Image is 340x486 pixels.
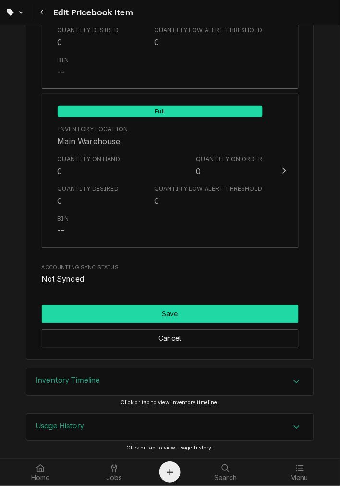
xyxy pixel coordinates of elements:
[4,461,77,484] a: Home
[31,474,50,482] span: Home
[154,37,159,48] div: 0
[42,94,299,248] button: Update Inventory Level
[26,414,314,441] button: Accordion Details Expand Trigger
[42,323,299,348] div: Button Group Row
[58,56,69,64] div: Bin
[58,37,62,48] div: 0
[127,445,214,451] span: Click or tap to view usage history.
[58,155,121,163] div: Quantity on Hand
[58,106,263,117] span: Full
[58,214,69,237] div: Bin
[58,195,62,207] div: 0
[42,305,299,323] button: Save
[26,369,314,396] div: Accordion Header
[36,376,100,386] h3: Inventory Timeline
[26,368,314,396] div: Inventory Timeline
[58,125,128,147] div: Location
[42,330,299,348] button: Cancel
[58,66,64,78] div: --
[121,400,219,406] span: Click or tap to view inventory timeline.
[154,26,262,48] div: Quantity Low Alert Threshold
[196,155,263,177] div: Quantity on Order
[58,26,119,35] div: Quantity Desired
[58,214,69,223] div: Bin
[263,461,336,484] a: Menu
[159,462,181,483] button: Create Object
[50,6,133,19] span: Edit Pricebook Item
[58,136,121,147] div: Main Warehouse
[58,165,62,177] div: 0
[196,155,263,163] div: Quantity on Order
[42,264,299,272] span: Accounting Sync Status
[58,105,263,117] div: Full
[2,4,29,21] a: Go to Parts & Materials
[58,56,69,78] div: Bin
[154,185,262,193] div: Quantity Low Alert Threshold
[215,474,237,482] span: Search
[36,422,84,431] h3: Usage History
[58,125,128,134] div: Inventory Location
[58,155,121,177] div: Quantity on Hand
[58,26,119,48] div: Quantity Desired
[42,264,299,285] div: Accounting Sync Status
[78,461,151,484] a: Jobs
[106,474,122,482] span: Jobs
[58,225,64,237] div: --
[58,185,119,193] div: Quantity Desired
[154,195,159,207] div: 0
[42,275,85,284] span: Not Synced
[26,369,314,396] button: Accordion Details Expand Trigger
[33,4,50,21] button: Navigate back
[42,305,299,323] div: Button Group Row
[58,185,119,207] div: Quantity Desired
[196,165,201,177] div: 0
[42,305,299,348] div: Button Group
[42,274,299,286] span: Accounting Sync Status
[154,185,262,207] div: Quantity Low Alert Threshold
[189,461,262,484] a: Search
[154,26,262,35] div: Quantity Low Alert Threshold
[26,414,314,441] div: Accordion Header
[291,474,309,482] span: Menu
[26,414,314,442] div: Usage History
